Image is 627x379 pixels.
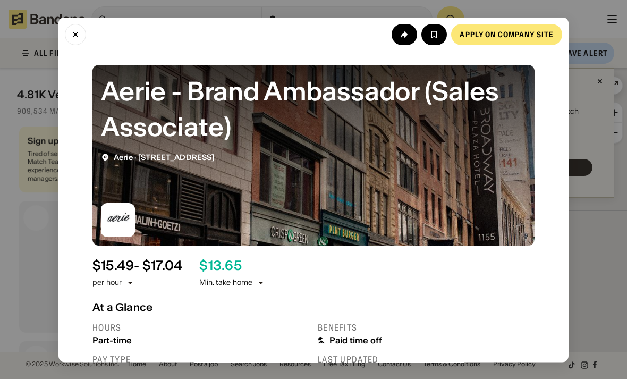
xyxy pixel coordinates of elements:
[114,152,133,162] a: Aerie
[329,335,382,345] div: Paid time off
[460,30,554,38] div: Apply on company site
[101,203,135,237] img: Aerie logo
[92,258,182,273] div: $ 15.49 - $17.04
[101,73,526,144] div: Aerie - Brand Ambassador (Sales Associate)
[114,153,214,162] div: ·
[92,277,122,288] div: per hour
[199,277,265,288] div: Min. take home
[138,152,214,162] a: [STREET_ADDRESS]
[92,335,309,345] div: Part-time
[92,300,535,313] div: At a Glance
[92,322,309,333] div: Hours
[92,353,309,365] div: Pay type
[318,322,535,333] div: Benefits
[199,258,241,273] div: $ 13.65
[318,353,535,365] div: Last updated
[65,23,86,45] button: Close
